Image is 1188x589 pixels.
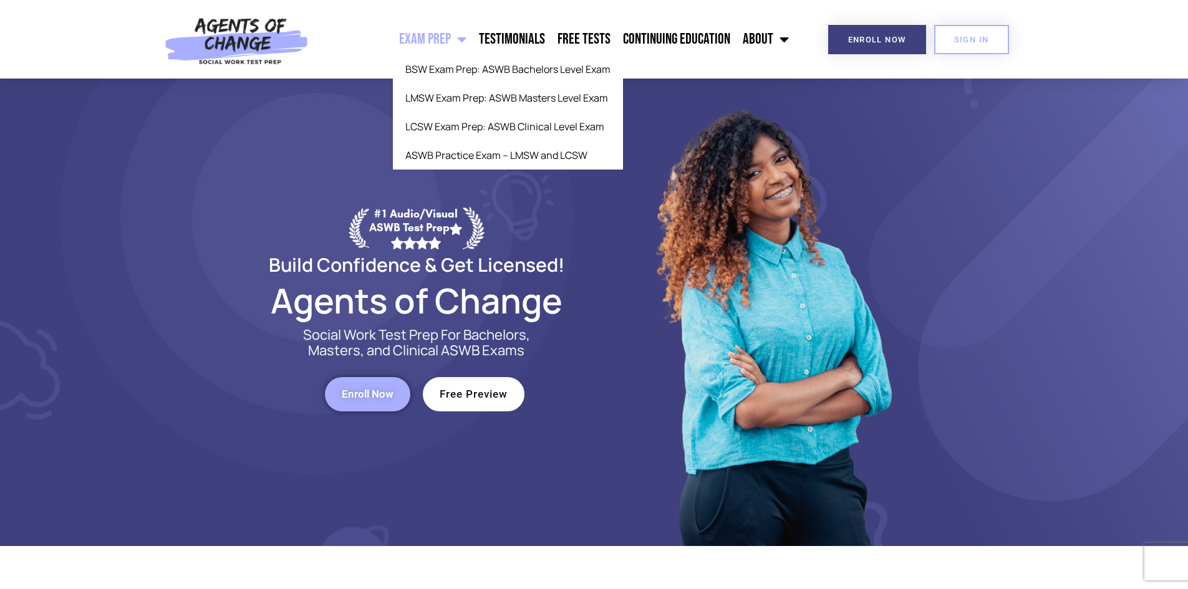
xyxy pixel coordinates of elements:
h2: Agents of Change [239,286,594,315]
a: Enroll Now [828,25,926,54]
h2: Build Confidence & Get Licensed! [239,256,594,274]
a: Free Preview [423,377,524,411]
a: About [736,24,795,55]
a: LMSW Exam Prep: ASWB Masters Level Exam [393,84,623,112]
p: Social Work Test Prep For Bachelors, Masters, and Clinical ASWB Exams [289,327,544,358]
span: Enroll Now [342,389,394,400]
span: Free Preview [440,389,508,400]
a: Free Tests [551,24,617,55]
a: LCSW Exam Prep: ASWB Clinical Level Exam [393,112,623,141]
nav: Menu [315,24,795,55]
a: Testimonials [473,24,551,55]
span: Enroll Now [848,36,906,44]
a: SIGN IN [934,25,1009,54]
div: #1 Audio/Visual ASWB Test Prep [369,207,463,249]
span: SIGN IN [954,36,989,44]
a: Continuing Education [617,24,736,55]
a: ASWB Practice Exam – LMSW and LCSW [393,141,623,170]
ul: Exam Prep [393,55,623,170]
img: Website Image 1 (1) [647,79,897,546]
a: BSW Exam Prep: ASWB Bachelors Level Exam [393,55,623,84]
a: Exam Prep [393,24,473,55]
a: Enroll Now [325,377,410,411]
